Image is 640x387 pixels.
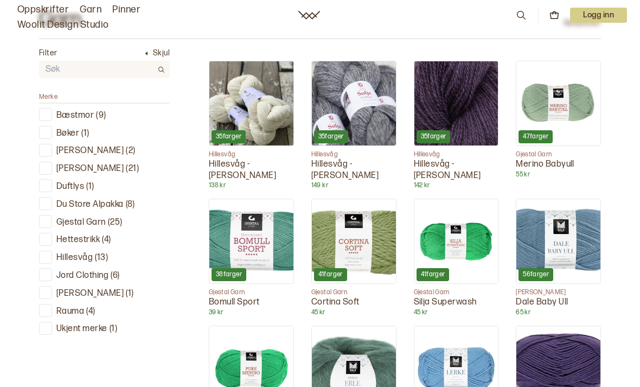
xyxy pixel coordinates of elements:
[153,48,170,59] p: Skjul
[17,2,69,17] a: Oppskrifter
[414,159,499,182] p: Hillesvåg - [PERSON_NAME]
[414,199,499,317] a: Silja Superwash41fargerGjestal GarnSilja Superwash45 kr
[110,323,117,335] p: ( 1 )
[209,288,294,297] p: Gjestal Garn
[102,234,111,246] p: ( 4 )
[570,8,627,23] p: Logg inn
[56,217,106,229] p: Gjestal Garn
[311,159,396,182] p: Hillesvåg - [PERSON_NAME]
[516,61,600,145] img: Merino Babyull
[209,150,294,159] p: Hillesvåg
[209,181,294,190] p: 138 kr
[414,150,499,159] p: Hillesvåg
[56,323,107,335] p: Ukjent merke
[56,128,79,139] p: Bøker
[56,288,124,300] p: [PERSON_NAME]
[312,61,396,145] img: Hillesvåg - Sølje Pelsullgarn
[516,159,601,170] p: Merino Babyull
[516,170,601,179] p: 55 kr
[56,163,124,175] p: [PERSON_NAME]
[318,270,343,279] p: 41 farger
[311,297,396,308] p: Cortina Soft
[209,61,293,145] img: Hillesvåg - Sol Lamullgarn
[311,199,396,317] a: Cortina Soft41fargerGjestal GarnCortina Soft45 kr
[108,217,123,229] p: ( 25 )
[414,297,499,308] p: Silja Superwash
[298,11,320,20] a: Woolit
[96,110,106,122] p: ( 9 )
[86,181,94,193] p: ( 1 )
[56,234,100,246] p: Hettestrikk
[311,181,396,190] p: 149 kr
[516,199,600,283] img: Dale Baby Ull
[112,2,140,17] a: Pinner
[516,199,601,317] a: Dale Baby Ull56farger[PERSON_NAME]Dale Baby Ull65 kr
[414,61,499,190] a: Hillesvåg - Tinde Pelsullgarn35fargerHillesvågHillesvåg - [PERSON_NAME]142 kr
[414,199,498,283] img: Silja Superwash
[209,308,294,317] p: 39 kr
[209,199,293,283] img: Bomull Sport
[209,61,294,190] a: Hillesvåg - Sol Lamullgarn35fargerHillesvågHillesvåg - [PERSON_NAME]138 kr
[414,288,499,297] p: Gjestal Garn
[421,132,446,141] p: 35 farger
[311,150,396,159] p: Hillesvåg
[516,150,601,159] p: Gjestal Garn
[111,270,119,282] p: ( 6 )
[209,159,294,182] p: Hillesvåg - [PERSON_NAME]
[56,181,84,193] p: Duftlys
[209,297,294,308] p: Bomull Sport
[39,93,57,101] span: Merke
[216,132,241,141] p: 35 farger
[421,270,445,279] p: 41 farger
[86,306,95,318] p: ( 4 )
[126,145,135,157] p: ( 2 )
[523,132,548,141] p: 47 farger
[56,252,93,264] p: Hillesvåg
[39,62,152,78] input: Søk
[56,270,108,282] p: Jord Clothing
[17,17,109,33] a: Woolit Design Studio
[126,199,135,211] p: ( 8 )
[81,128,89,139] p: ( 1 )
[570,8,627,23] button: User dropdown
[126,163,139,175] p: ( 21 )
[516,308,601,317] p: 65 kr
[414,181,499,190] p: 142 kr
[312,199,396,283] img: Cortina Soft
[311,61,396,190] a: Hillesvåg - Sølje Pelsullgarn35fargerHillesvågHillesvåg - [PERSON_NAME]149 kr
[516,288,601,297] p: [PERSON_NAME]
[56,199,124,211] p: Du Store Alpakka
[414,61,498,145] img: Hillesvåg - Tinde Pelsullgarn
[56,110,94,122] p: Bæstmor
[414,308,499,317] p: 45 kr
[56,306,84,318] p: Rauma
[516,297,601,308] p: Dale Baby Ull
[56,145,124,157] p: [PERSON_NAME]
[95,252,108,264] p: ( 13 )
[39,48,57,59] p: Filter
[523,270,549,279] p: 56 farger
[80,2,101,17] a: Garn
[216,270,242,279] p: 38 farger
[126,288,133,300] p: ( 1 )
[311,288,396,297] p: Gjestal Garn
[311,308,396,317] p: 45 kr
[516,61,601,179] a: Merino Babyull47fargerGjestal GarnMerino Babyull55 kr
[318,132,344,141] p: 35 farger
[209,199,294,317] a: Bomull Sport38fargerGjestal GarnBomull Sport39 kr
